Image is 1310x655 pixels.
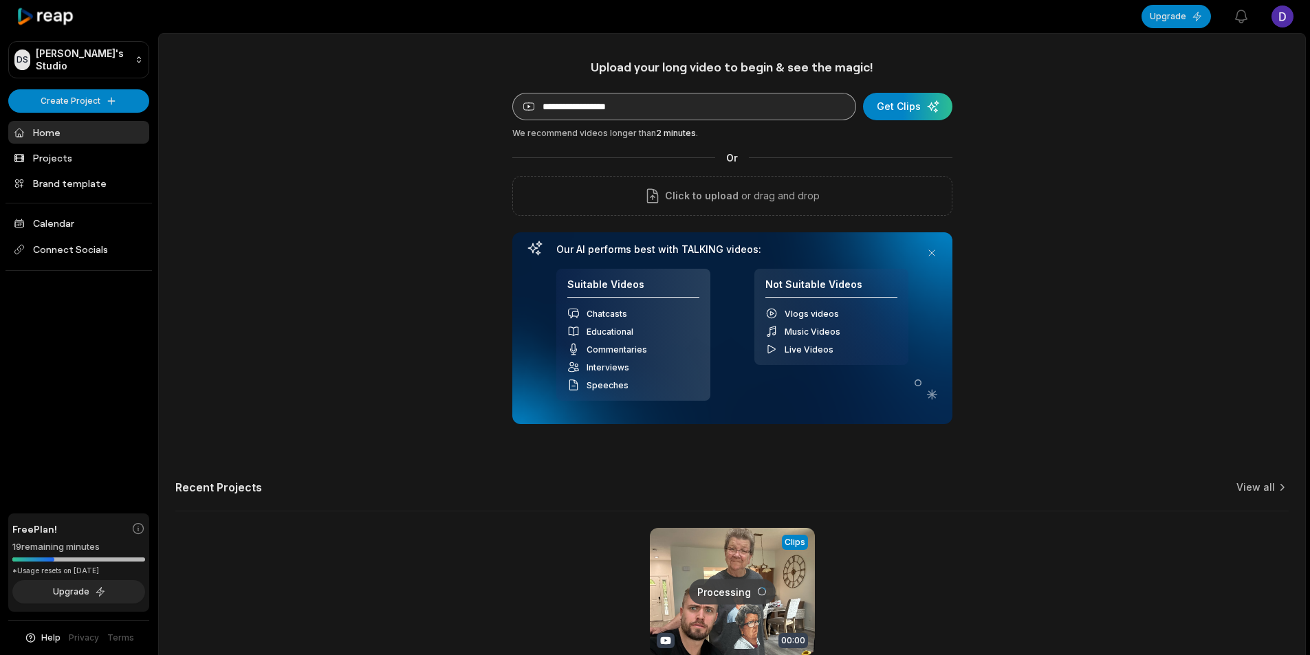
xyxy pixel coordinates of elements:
span: Speeches [587,380,629,390]
a: View all [1236,480,1275,494]
button: Upgrade [1142,5,1211,28]
span: Free Plan! [12,522,57,536]
h4: Suitable Videos [567,278,699,298]
h2: Recent Projects [175,480,262,494]
a: Terms [107,632,134,644]
div: DS [14,49,30,70]
div: We recommend videos longer than . [512,127,952,140]
a: Projects [8,146,149,169]
span: Or [715,151,749,165]
a: Calendar [8,212,149,234]
span: 2 minutes [656,128,696,138]
button: Upgrade [12,580,145,603]
p: or drag and drop [739,188,820,204]
span: Vlogs videos [785,309,839,319]
div: 19 remaining minutes [12,540,145,554]
button: Create Project [8,89,149,113]
span: Music Videos [785,326,840,337]
a: Privacy [69,632,99,644]
h1: Upload your long video to begin & see the magic! [512,59,952,75]
button: Get Clips [863,93,952,120]
span: Help [41,632,61,644]
div: *Usage resets on [DATE] [12,566,145,576]
button: Help [24,632,61,644]
span: Connect Socials [8,237,149,262]
h3: Our AI performs best with TALKING videos: [556,243,908,256]
a: Brand template [8,172,149,195]
h4: Not Suitable Videos [765,278,897,298]
p: [PERSON_NAME]'s Studio [36,47,129,72]
span: Educational [587,326,633,337]
span: Live Videos [785,344,833,355]
a: Home [8,121,149,144]
span: Interviews [587,362,629,373]
span: Click to upload [665,188,739,204]
span: Chatcasts [587,309,627,319]
span: Commentaries [587,344,647,355]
